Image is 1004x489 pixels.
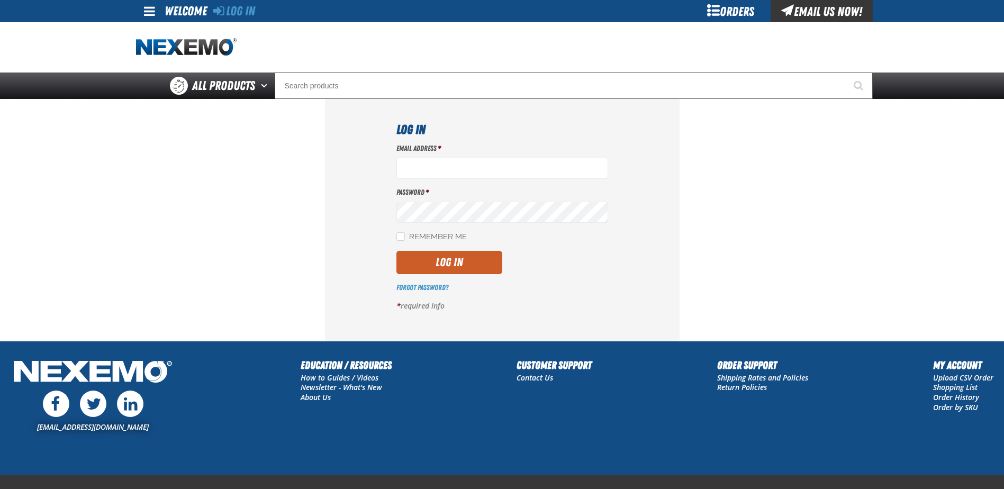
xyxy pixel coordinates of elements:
[933,382,978,392] a: Shopping List
[192,76,255,95] span: All Products
[517,373,553,383] a: Contact Us
[257,73,275,99] button: Open All Products pages
[301,357,392,373] h2: Education / Resources
[396,143,608,153] label: Email Address
[396,251,502,274] button: Log In
[717,382,767,392] a: Return Policies
[933,357,993,373] h2: My Account
[275,73,873,99] input: Search
[933,392,979,402] a: Order History
[717,357,808,373] h2: Order Support
[396,120,608,139] h1: Log In
[301,382,382,392] a: Newsletter - What's New
[301,392,331,402] a: About Us
[846,73,873,99] button: Start Searching
[301,373,378,383] a: How to Guides / Videos
[11,357,175,388] img: Nexemo Logo
[37,422,149,432] a: [EMAIL_ADDRESS][DOMAIN_NAME]
[396,301,608,311] p: required info
[933,373,993,383] a: Upload CSV Order
[933,402,978,412] a: Order by SKU
[396,232,405,241] input: Remember Me
[717,373,808,383] a: Shipping Rates and Policies
[136,38,237,57] a: Home
[213,4,255,19] a: Log In
[136,38,237,57] img: Nexemo logo
[396,283,448,292] a: Forgot Password?
[396,187,608,197] label: Password
[396,232,467,242] label: Remember Me
[517,357,592,373] h2: Customer Support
